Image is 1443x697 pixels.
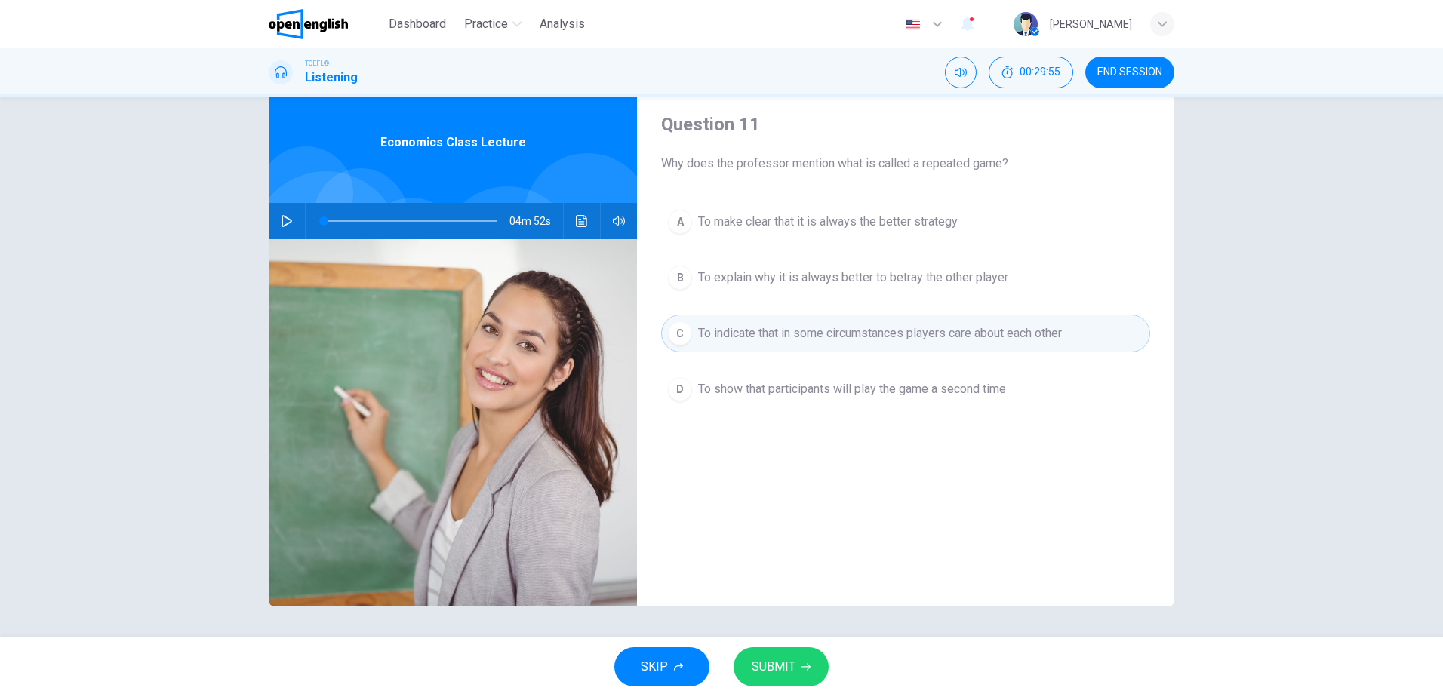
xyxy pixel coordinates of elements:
[509,203,563,239] span: 04m 52s
[668,210,692,234] div: A
[1085,57,1174,88] button: END SESSION
[989,57,1073,88] div: Hide
[570,203,594,239] button: Click to see the audio transcription
[305,69,358,87] h1: Listening
[668,266,692,290] div: B
[661,370,1150,408] button: DTo show that participants will play the game a second time
[1050,15,1132,33] div: [PERSON_NAME]
[1020,66,1060,78] span: 00:29:55
[1097,66,1162,78] span: END SESSION
[380,134,526,152] span: Economics Class Lecture
[641,656,668,677] span: SKIP
[540,15,585,33] span: Analysis
[752,656,795,677] span: SUBMIT
[903,19,922,30] img: en
[989,57,1073,88] button: 00:29:55
[661,259,1150,296] button: BTo explain why it is always better to betray the other player
[661,203,1150,241] button: ATo make clear that it is always the better strategy
[698,380,1006,398] span: To show that participants will play the game a second time
[698,213,958,231] span: To make clear that it is always the better strategy
[534,11,591,38] button: Analysis
[269,9,383,39] a: OpenEnglish logo
[269,239,637,606] img: Economics Class Lecture
[269,9,348,39] img: OpenEnglish logo
[661,315,1150,352] button: CTo indicate that in some circumstances players care about each other
[389,15,446,33] span: Dashboard
[661,112,1150,137] h4: Question 11
[1014,12,1038,36] img: Profile picture
[458,11,528,38] button: Practice
[305,58,329,69] span: TOEFL®
[464,15,508,33] span: Practice
[668,377,692,401] div: D
[698,324,1062,342] span: To indicate that in some circumstances players care about each other
[383,11,452,38] button: Dashboard
[661,155,1150,173] span: Why does the professor mention what is called a repeated game?
[945,57,977,88] div: Mute
[698,269,1008,287] span: To explain why it is always better to betray the other player
[614,647,709,686] button: SKIP
[734,647,829,686] button: SUBMIT
[668,321,692,345] div: C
